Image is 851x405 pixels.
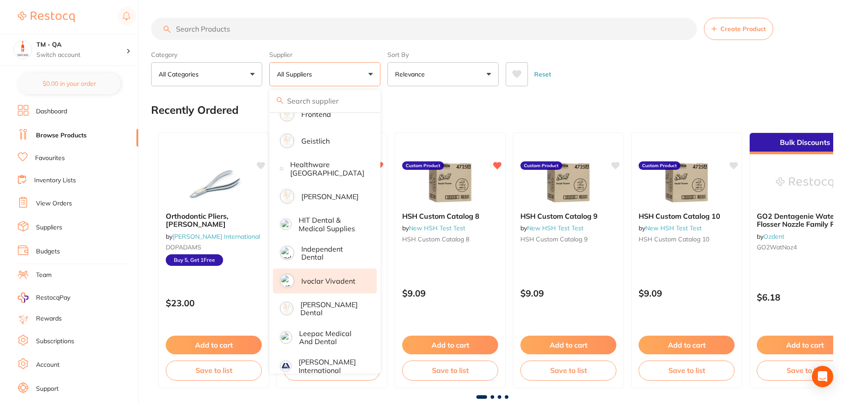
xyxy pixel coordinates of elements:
p: $9.09 [639,288,735,298]
a: Dashboard [36,107,67,116]
p: $9.09 [520,288,616,298]
button: Save to list [520,361,616,380]
button: Add to cart [402,336,498,354]
p: Switch account [36,51,126,60]
a: Browse Products [36,131,87,140]
span: by [757,233,784,241]
a: Ozdent [763,233,784,241]
a: Account [36,361,60,369]
b: HSH Custom Catalog 9 [520,212,616,220]
img: Healthware Australia [281,168,282,169]
h2: Recently Ordered [151,104,239,116]
div: Open Intercom Messenger [812,366,833,387]
p: Ivoclar Vivadent [301,277,356,285]
span: by [639,224,702,232]
button: Save to list [402,361,498,380]
small: HSH Custom Catalog 10 [639,236,735,243]
img: HIT Dental & Medical Supplies [281,220,290,229]
p: All Categories [159,70,202,79]
span: Buy 5, Get 1 Free [166,254,223,266]
a: RestocqPay [18,293,70,303]
img: TM - QA [14,41,32,59]
img: HSH Custom Catalog 8 [421,160,479,205]
p: HIT Dental & Medical Supplies [299,216,364,233]
button: Reset [531,62,554,86]
a: Restocq Logo [18,7,75,27]
button: Add to cart [520,336,616,354]
a: Team [36,271,52,280]
img: HSH Custom Catalog 9 [539,160,597,205]
img: Geistlich [281,135,293,147]
label: Custom Product [639,161,680,170]
b: HSH Custom Catalog 10 [639,212,735,220]
p: Relevance [395,70,428,79]
a: New HSH Test Test [527,224,583,232]
span: Create Product [720,25,766,32]
a: Inventory Lists [34,176,76,185]
a: New HSH Test Test [409,224,465,232]
img: Orthodontic Pliers, Adams [185,160,243,205]
label: Category [151,51,262,59]
p: [PERSON_NAME] [301,192,359,200]
label: Supplier [269,51,380,59]
button: All Categories [151,62,262,86]
p: Healthware [GEOGRAPHIC_DATA] [290,160,364,177]
button: Add to cart [166,336,262,354]
span: by [520,224,583,232]
p: $23.00 [166,298,262,308]
label: Sort By [388,51,499,59]
small: HSH Custom Catalog 9 [520,236,616,243]
label: Custom Product [520,161,562,170]
span: by [166,233,260,241]
button: All Suppliers [269,62,380,86]
img: Henry Schein Halas [281,191,293,202]
p: Leepac Medical and Dental [299,329,364,346]
a: Suppliers [36,223,62,232]
p: Geistlich [301,137,330,145]
label: Custom Product [402,161,444,170]
img: Livingstone International [281,362,290,371]
button: Save to list [166,361,262,380]
a: Support [36,385,59,393]
p: $9.09 [402,288,498,298]
input: Search supplier [269,90,380,112]
p: [PERSON_NAME] Dental [300,301,364,317]
h4: TM - QA [36,40,126,49]
p: All Suppliers [277,70,316,79]
a: Rewards [36,314,62,323]
img: Restocq Logo [18,12,75,22]
button: Relevance [388,62,499,86]
span: by [402,224,465,232]
p: Independent Dental [301,245,364,261]
button: Create Product [704,18,773,40]
small: HSH Custom Catalog 8 [402,236,498,243]
button: Save to list [639,361,735,380]
a: View Orders [36,199,72,208]
b: Orthodontic Pliers, Adams [166,212,262,229]
input: Search Products [151,18,697,40]
a: Subscriptions [36,337,74,346]
small: DOPADAMS [166,244,262,251]
button: Add to cart [639,336,735,354]
img: frontend [281,108,293,120]
img: Independent Dental [281,247,293,259]
img: GO2 Dentagenie Water Flosser Nozzle Family Pk (4) [776,160,834,205]
p: frontend [301,110,331,118]
img: RestocqPay [18,293,28,303]
img: Leepac Medical and Dental [281,333,291,342]
img: Kulzer Dental [281,303,292,314]
a: New HSH Test Test [645,224,702,232]
a: Favourites [35,154,65,163]
img: Ivoclar Vivadent [281,275,293,287]
p: [PERSON_NAME] International [299,358,364,374]
img: HSH Custom Catalog 10 [658,160,715,205]
a: Budgets [36,247,60,256]
b: HSH Custom Catalog 8 [402,212,498,220]
button: $0.00 in your order [18,73,120,94]
span: RestocqPay [36,293,70,302]
a: [PERSON_NAME] International [172,233,260,241]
